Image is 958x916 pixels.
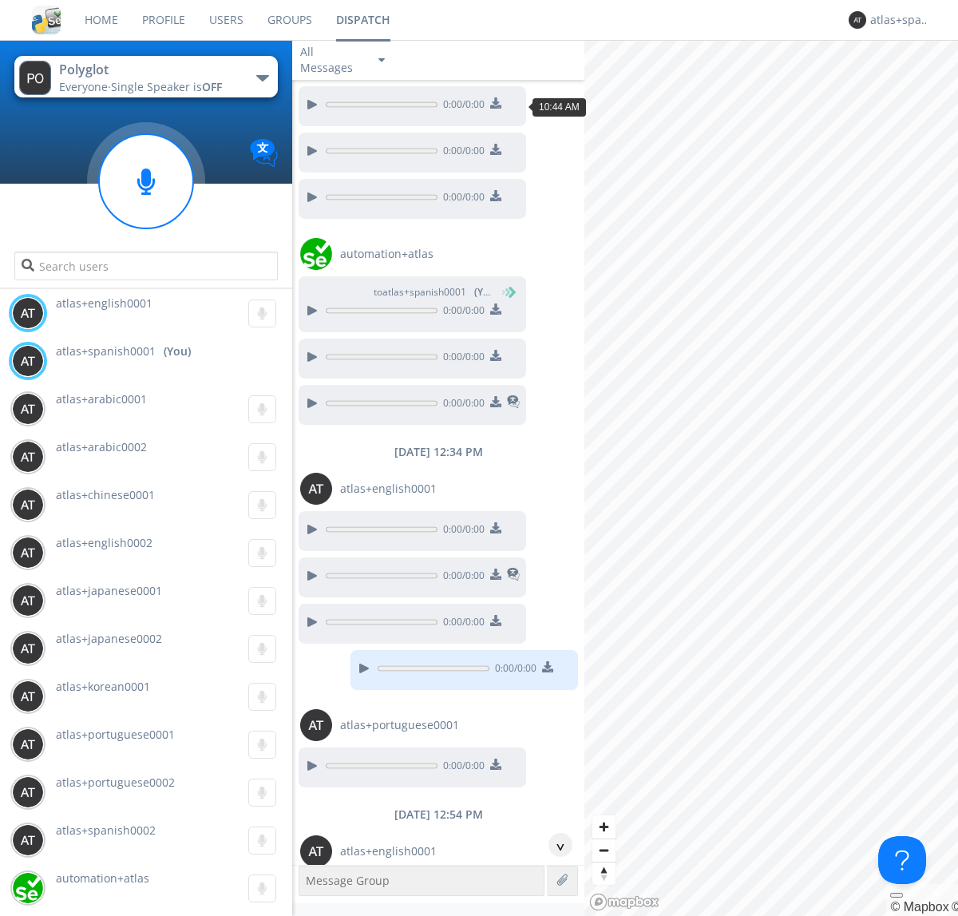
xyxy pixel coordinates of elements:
[14,56,277,97] button: PolyglotEveryone·Single Speaker isOFF
[507,395,520,408] img: translated-message
[12,537,44,569] img: 373638.png
[490,303,501,315] img: download media button
[878,836,926,884] iframe: Toggle Customer Support
[12,632,44,664] img: 373638.png
[56,535,152,550] span: atlas+english0002
[12,728,44,760] img: 373638.png
[490,350,501,361] img: download media button
[340,481,437,497] span: atlas+english0001
[12,489,44,521] img: 373638.png
[490,615,501,626] img: download media button
[56,823,156,838] span: atlas+spanish0002
[539,101,580,113] span: 10:44 AM
[59,61,239,79] div: Polyglot
[292,444,584,460] div: [DATE] 12:34 PM
[202,79,222,94] span: OFF
[489,661,536,679] span: 0:00 / 0:00
[59,79,239,95] div: Everyone ·
[292,807,584,823] div: [DATE] 12:54 PM
[340,717,459,733] span: atlas+portuguese0001
[374,285,493,299] span: to atlas+spanish0001
[437,759,485,776] span: 0:00 / 0:00
[437,144,485,161] span: 0:00 / 0:00
[164,343,191,359] div: (You)
[56,295,152,311] span: atlas+english0001
[340,246,433,262] span: automation+atlas
[300,44,364,76] div: All Messages
[870,12,930,28] div: atlas+spanish0001
[378,58,385,62] img: caret-down-sm.svg
[12,824,44,856] img: 373638.png
[437,615,485,632] span: 0:00 / 0:00
[437,97,485,115] span: 0:00 / 0:00
[542,661,553,672] img: download media button
[589,893,659,911] a: Mapbox logo
[437,190,485,208] span: 0:00 / 0:00
[111,79,222,94] span: Single Speaker is
[19,61,51,95] img: 373638.png
[490,522,501,533] img: download media button
[490,190,501,201] img: download media button
[437,303,485,321] span: 0:00 / 0:00
[490,396,501,407] img: download media button
[12,441,44,473] img: 373638.png
[56,343,156,359] span: atlas+spanish0001
[12,872,44,904] img: d2d01cd9b4174d08988066c6d424eccd
[437,350,485,367] span: 0:00 / 0:00
[340,843,437,859] span: atlas+english0001
[849,11,866,29] img: 373638.png
[890,900,948,914] a: Mapbox
[32,6,61,34] img: cddb5a64eb264b2086981ab96f4c1ba7
[300,835,332,867] img: 373638.png
[437,569,485,586] span: 0:00 / 0:00
[507,565,520,586] span: This is a translated message
[592,862,616,885] span: Reset bearing to north
[507,393,520,414] span: This is a translated message
[12,345,44,377] img: 373638.png
[14,252,277,280] input: Search users
[507,568,520,581] img: translated-message
[56,391,147,406] span: atlas+arabic0001
[56,631,162,646] span: atlas+japanese0002
[56,679,150,694] span: atlas+korean0001
[437,522,485,540] span: 0:00 / 0:00
[300,473,332,505] img: 373638.png
[56,870,149,886] span: automation+atlas
[56,487,155,502] span: atlas+chinese0001
[250,139,278,167] img: Translation enabled
[490,759,501,770] img: download media button
[592,815,616,839] button: Zoom in
[12,297,44,329] img: 373638.png
[12,776,44,808] img: 373638.png
[592,862,616,885] button: Reset bearing to north
[12,585,44,617] img: 373638.png
[437,396,485,414] span: 0:00 / 0:00
[56,727,175,742] span: atlas+portuguese0001
[490,569,501,580] img: download media button
[490,97,501,109] img: download media button
[56,775,175,790] span: atlas+portuguese0002
[592,839,616,862] button: Zoom out
[890,893,903,898] button: Toggle attribution
[56,583,162,598] span: atlas+japanese0001
[300,238,332,270] img: d2d01cd9b4174d08988066c6d424eccd
[12,393,44,425] img: 373638.png
[490,144,501,155] img: download media button
[300,709,332,741] img: 373638.png
[12,680,44,712] img: 373638.png
[592,839,616,862] span: Zoom out
[548,833,572,857] div: ^
[56,439,147,454] span: atlas+arabic0002
[474,285,498,299] span: (You)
